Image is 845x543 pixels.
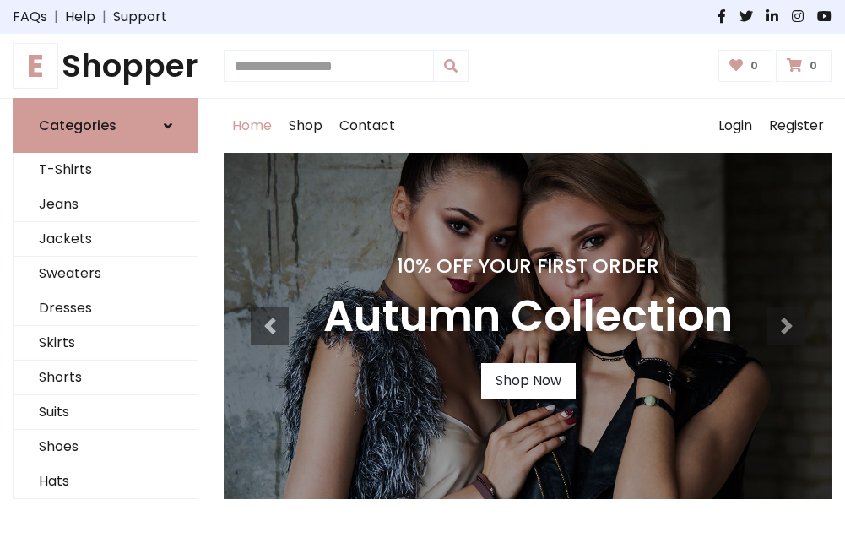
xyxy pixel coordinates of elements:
[47,7,65,27] span: |
[65,7,95,27] a: Help
[14,257,198,291] a: Sweaters
[710,99,761,153] a: Login
[95,7,113,27] span: |
[13,47,198,84] a: EShopper
[13,7,47,27] a: FAQs
[39,117,116,133] h6: Categories
[14,464,198,499] a: Hats
[718,50,773,82] a: 0
[280,99,331,153] a: Shop
[331,99,404,153] a: Contact
[746,58,762,73] span: 0
[805,58,821,73] span: 0
[14,291,198,326] a: Dresses
[13,47,198,84] h1: Shopper
[13,98,198,153] a: Categories
[481,363,576,399] a: Shop Now
[13,43,58,89] span: E
[14,187,198,222] a: Jeans
[14,430,198,464] a: Shoes
[14,361,198,395] a: Shorts
[761,99,832,153] a: Register
[14,222,198,257] a: Jackets
[113,7,167,27] a: Support
[224,99,280,153] a: Home
[323,254,733,278] h4: 10% Off Your First Order
[14,153,198,187] a: T-Shirts
[776,50,832,82] a: 0
[14,395,198,430] a: Suits
[323,291,733,343] h3: Autumn Collection
[14,326,198,361] a: Skirts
